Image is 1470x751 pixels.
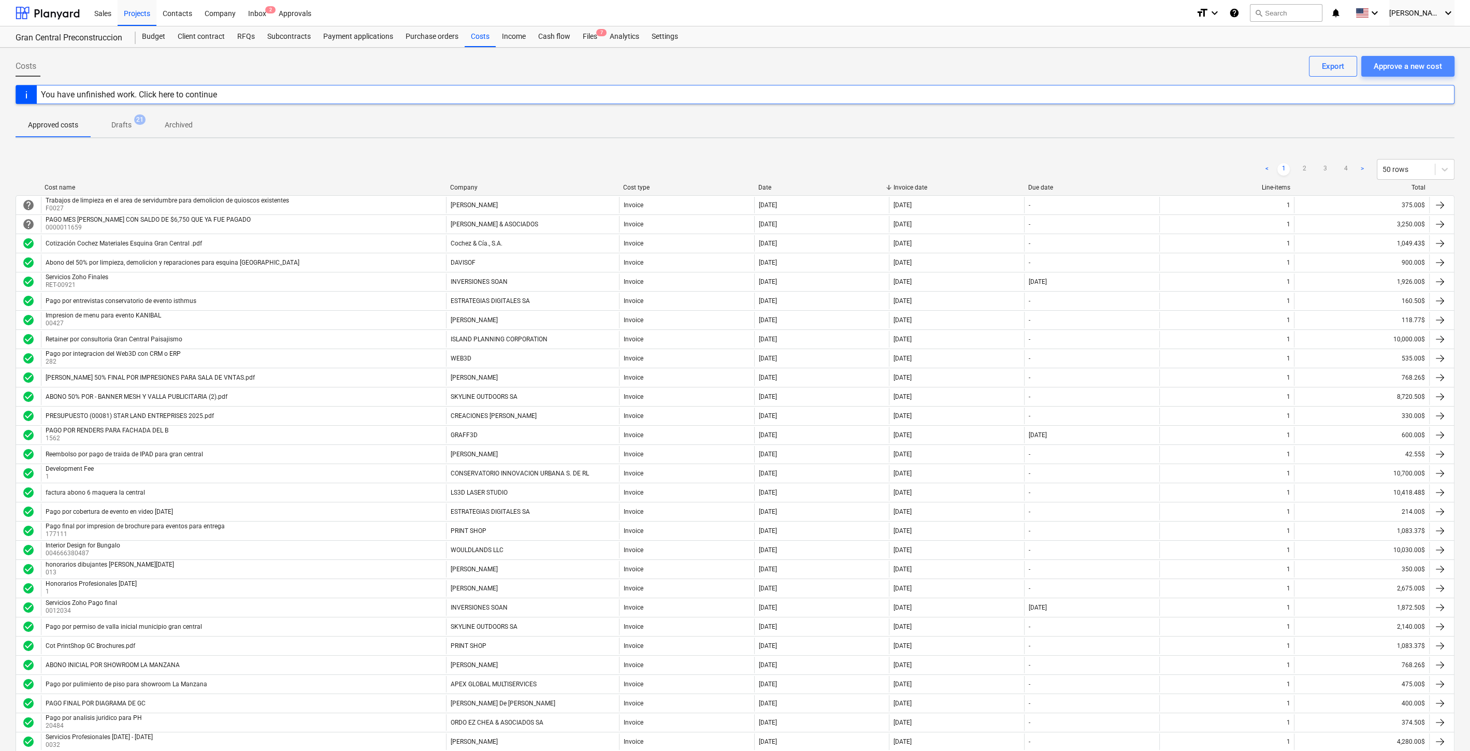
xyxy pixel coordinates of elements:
div: [DATE] [893,585,912,592]
iframe: Chat Widget [1418,701,1470,751]
span: check_circle [22,544,35,556]
div: [DATE] [893,336,912,343]
div: 1,926.00$ [1294,273,1429,290]
div: - [1029,566,1030,573]
div: ISLAND PLANNING CORPORATION [451,336,547,343]
div: 10,700.00$ [1294,465,1429,482]
div: Honorarios Profesionales [DATE] [46,580,137,587]
span: check_circle [22,429,35,441]
span: check_circle [22,506,35,518]
div: Due date [1028,184,1155,191]
span: check_circle [22,371,35,384]
div: Invoice [624,508,643,515]
div: 3,250.00$ [1294,216,1429,233]
div: Invoice was approved [22,486,35,499]
a: Costs [465,26,496,47]
div: 900.00$ [1294,254,1429,271]
div: 1 [1286,393,1290,400]
div: 1 [1286,240,1290,247]
div: Invoice [624,431,643,439]
div: PRINT SHOP [451,527,486,535]
div: Line-items [1163,184,1290,191]
i: notifications [1331,7,1341,19]
div: Invoice [624,221,643,228]
div: [DATE] [759,527,777,535]
div: ABONO 50% POR - BANNER MESH Y VALLA PUBLICITARIA (2).pdf [46,393,227,400]
span: check_circle [22,410,35,422]
div: 1 [1286,201,1290,209]
div: Invoice was approved [22,295,35,307]
div: LS3D LASER STUDIO [451,489,508,496]
div: 375.00$ [1294,197,1429,213]
span: search [1255,9,1263,17]
div: 4,280.00$ [1294,733,1429,750]
span: check_circle [22,563,35,575]
div: Gran Central Preconstruccion [16,33,123,44]
span: check_circle [22,256,35,269]
div: WEB3D [451,355,471,362]
div: Invoice was approved [22,582,35,595]
div: [DATE] [893,355,912,362]
span: 2 [265,6,276,13]
span: check_circle [22,601,35,614]
div: 1,049.43$ [1294,235,1429,252]
div: Invoice was approved [22,544,35,556]
i: Knowledge base [1229,7,1240,19]
div: Invoice was approved [22,276,35,288]
div: Invoice is waiting for an approval [22,218,35,230]
div: Invoice [624,297,643,305]
div: Invoice was approved [22,237,35,250]
div: Invoice is waiting for an approval [22,199,35,211]
div: - [1029,527,1030,535]
span: check_circle [22,525,35,537]
div: Pago por cobertura de evento en video [DATE] [46,508,173,515]
div: Invoice [624,470,643,477]
div: Invoice [624,201,643,209]
div: Invoice was approved [22,601,35,614]
div: You have unfinished work. Click here to continue [41,90,217,99]
div: 1 [1286,412,1290,420]
a: Files7 [577,26,603,47]
div: - [1029,451,1030,458]
div: 1 [1286,374,1290,381]
div: [DATE] [893,412,912,420]
div: Invoice was approved [22,506,35,518]
div: [DATE] [759,566,777,573]
span: [PERSON_NAME] [1389,9,1441,17]
div: 1 [1286,566,1290,573]
div: [DATE] [759,374,777,381]
button: Search [1250,4,1322,22]
p: 004666380487 [46,549,122,558]
div: Invoice [624,355,643,362]
div: [DATE] [893,566,912,573]
div: 330.00$ [1294,408,1429,424]
div: [DATE] [893,201,912,209]
div: 10,030.00$ [1294,542,1429,558]
div: Abono del 50% por limpieza, demolicion y reparaciones para esquina [GEOGRAPHIC_DATA] [46,259,299,266]
div: - [1029,240,1030,247]
div: [PERSON_NAME] [451,566,498,573]
div: [DATE] [759,355,777,362]
div: 1 [1286,336,1290,343]
div: INVERSIONES SOAN [451,278,508,285]
div: [DATE] [893,221,912,228]
div: Servicios Zoho Pago final [46,599,117,606]
div: Pago por integracion del Web3D con CRM o ERP [46,350,181,357]
div: Files [577,26,603,47]
div: - [1029,412,1030,420]
div: Invoice was approved [22,314,35,326]
div: [DATE] [759,489,777,496]
div: [DATE] [893,546,912,554]
div: - [1029,393,1030,400]
div: [DATE] [1029,431,1047,439]
span: check_circle [22,582,35,595]
div: 1,083.37$ [1294,523,1429,539]
div: - [1029,316,1030,324]
p: 0000011659 [46,223,253,232]
div: Date [758,184,885,191]
p: 1 [46,472,96,481]
div: 1,872.50$ [1294,599,1429,616]
div: Budget [136,26,171,47]
div: 2,675.00$ [1294,580,1429,597]
div: WOULDLANDS LLC [451,546,503,554]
